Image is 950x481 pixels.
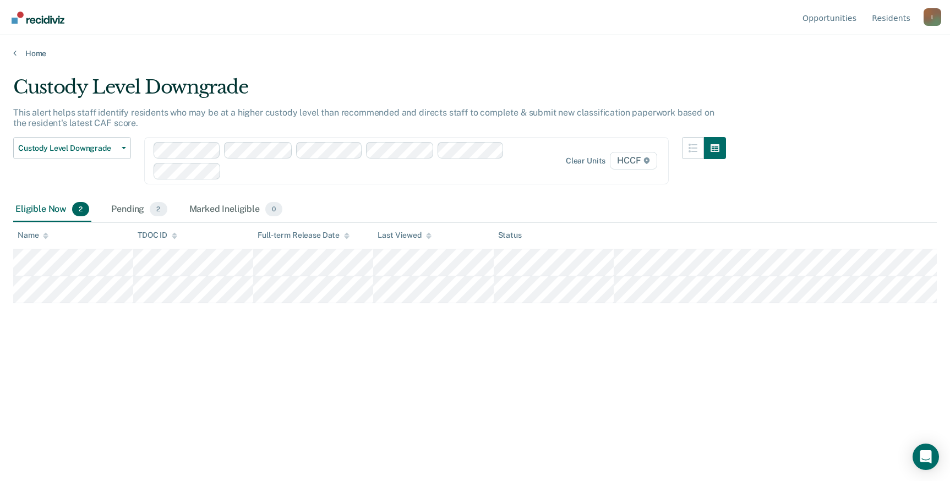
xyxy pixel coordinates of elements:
[498,231,522,240] div: Status
[109,198,169,222] div: Pending2
[150,202,167,216] span: 2
[138,231,177,240] div: TDOC ID
[924,8,941,26] div: l
[13,198,91,222] div: Eligible Now2
[566,156,606,166] div: Clear units
[924,8,941,26] button: Profile dropdown button
[913,444,939,470] div: Open Intercom Messenger
[12,12,64,24] img: Recidiviz
[13,137,131,159] button: Custody Level Downgrade
[13,76,726,107] div: Custody Level Downgrade
[378,231,431,240] div: Last Viewed
[187,198,285,222] div: Marked Ineligible0
[13,48,937,58] a: Home
[258,231,350,240] div: Full-term Release Date
[610,152,657,170] span: HCCF
[13,107,714,128] p: This alert helps staff identify residents who may be at a higher custody level than recommended a...
[18,231,48,240] div: Name
[265,202,282,216] span: 0
[18,144,117,153] span: Custody Level Downgrade
[72,202,89,216] span: 2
